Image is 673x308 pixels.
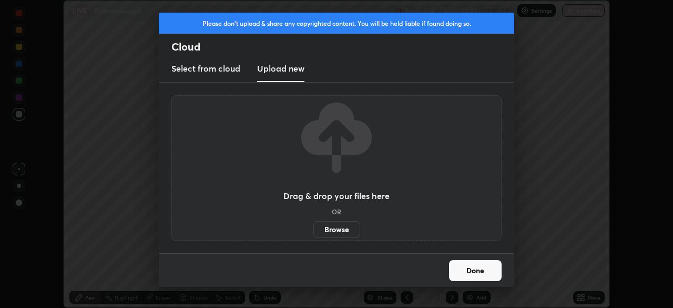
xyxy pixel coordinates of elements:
h3: Select from cloud [171,62,240,75]
h3: Drag & drop your files here [283,192,390,200]
div: Please don't upload & share any copyrighted content. You will be held liable if found doing so. [159,13,514,34]
h2: Cloud [171,40,514,54]
h5: OR [332,208,341,215]
button: Done [449,260,502,281]
h3: Upload new [257,62,304,75]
